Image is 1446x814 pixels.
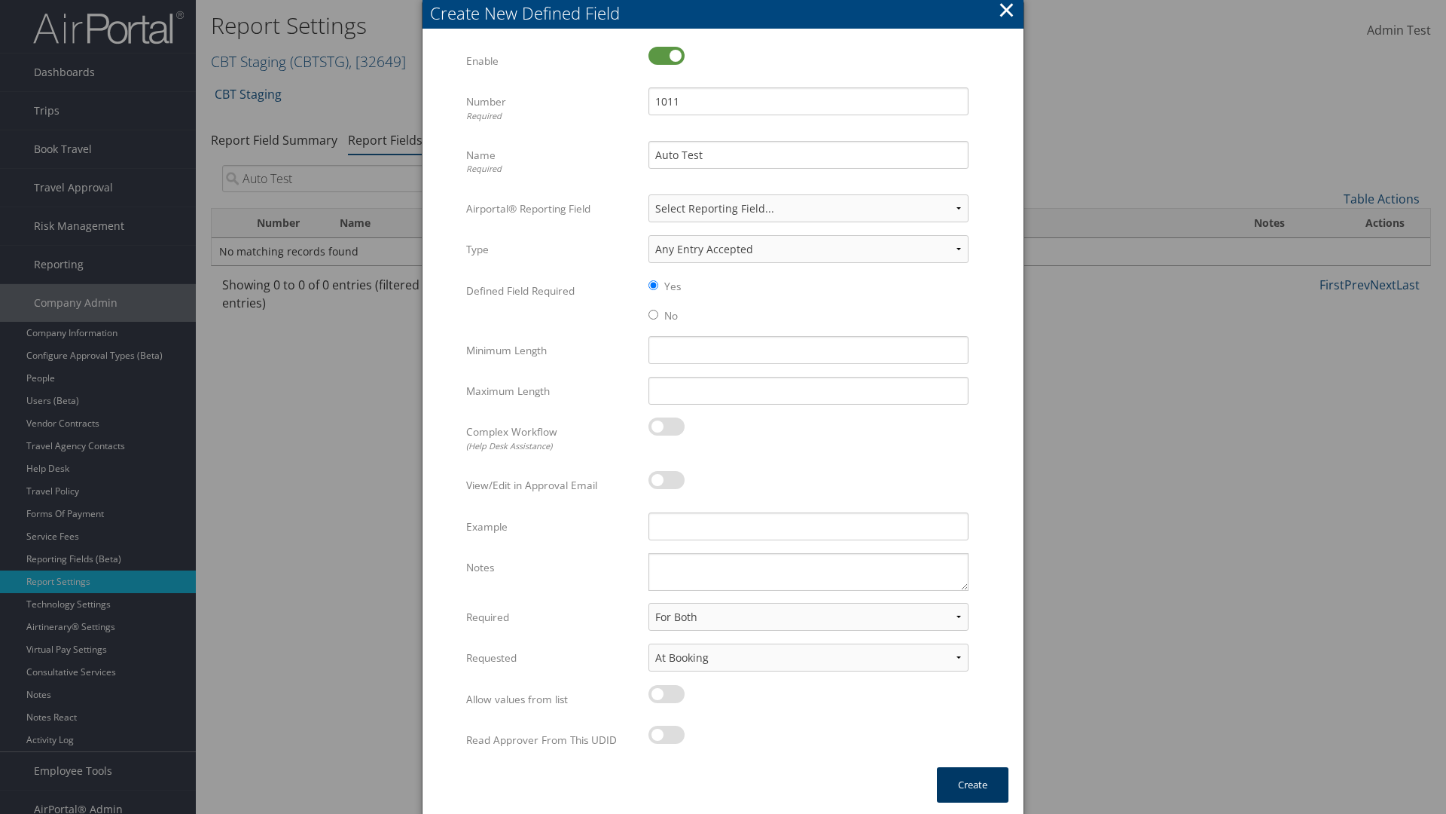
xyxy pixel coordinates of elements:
label: Read Approver From This UDID [466,726,637,754]
label: No [664,308,678,323]
label: Type [466,235,637,264]
label: Maximum Length [466,377,637,405]
div: (Help Desk Assistance) [466,440,637,453]
label: Notes [466,553,637,582]
label: Number [466,87,637,129]
label: Complex Workflow [466,418,637,459]
label: Required [466,603,637,632]
label: Minimum Length [466,336,637,365]
div: Required [466,163,637,176]
label: Requested [466,644,637,672]
label: Example [466,513,637,541]
label: Name [466,141,637,182]
div: Required [466,110,637,123]
button: Create [937,767,1008,803]
div: Create New Defined Field [430,2,1023,25]
label: Allow values from list [466,685,637,714]
label: Airportal® Reporting Field [466,194,637,223]
label: Enable [466,47,637,75]
label: Defined Field Required [466,277,637,305]
label: Yes [664,279,681,294]
label: View/Edit in Approval Email [466,471,637,500]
